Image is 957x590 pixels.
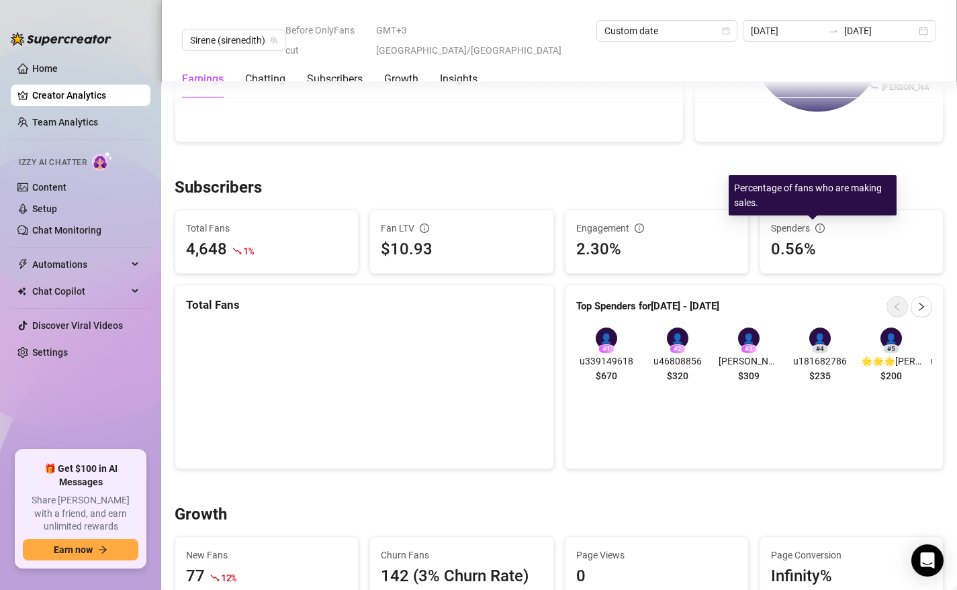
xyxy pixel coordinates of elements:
div: 0 [576,564,586,589]
div: Infinity% [771,564,832,589]
span: Page Conversion [771,548,932,562]
span: New Fans [186,548,347,562]
div: Engagement [576,221,737,236]
span: to [828,26,839,36]
input: Start date [751,23,823,38]
span: swap-right [828,26,839,36]
span: Page Views [576,548,737,562]
a: Creator Analytics [32,85,140,106]
span: $235 [809,368,831,383]
span: $200 [880,368,902,383]
span: u339149618 [576,354,637,368]
div: 👤 [667,328,688,349]
span: Total Fans [186,221,347,236]
div: Chatting [245,71,285,87]
button: Earn nowarrow-right [23,539,138,560]
div: 4,648 [186,237,227,262]
a: Settings [32,347,68,358]
span: fall [232,246,242,256]
a: Content [32,182,66,193]
div: 142 (3% Churn Rate) [381,564,542,589]
span: 12 % [221,571,236,584]
span: right [917,302,926,311]
div: 0.56% [771,237,932,262]
span: Earn now [54,544,93,555]
div: # 4 [812,344,828,354]
span: info-circle [420,224,429,233]
span: 🎁 Get $100 in AI Messages [23,462,138,489]
span: info-circle [815,224,825,233]
span: Share [PERSON_NAME] with a friend, and earn unlimited rewards [23,494,138,534]
span: Izzy AI Chatter [19,156,87,169]
div: # 1 [598,344,614,354]
span: Before OnlyFans cut [285,20,368,60]
div: # 3 [741,344,757,354]
span: team [270,36,278,44]
div: 👤 [738,328,760,349]
span: GMT+3 [GEOGRAPHIC_DATA]/[GEOGRAPHIC_DATA] [376,20,588,60]
span: thunderbolt [17,259,28,270]
h3: Growth [175,504,227,526]
span: Churn Fans [381,548,542,562]
a: Team Analytics [32,117,98,128]
img: logo-BBDzfeDw.svg [11,32,111,46]
div: Fan LTV [381,221,542,236]
div: 👤 [596,328,617,349]
div: $10.93 [381,237,542,262]
img: AI Chatter [92,151,113,170]
div: Insights [440,71,477,87]
div: Subscribers [307,71,363,87]
div: 77 [186,564,205,589]
div: 2.30% [576,237,737,262]
a: Home [32,63,58,74]
span: u46808856 [647,354,708,368]
span: info-circle [635,224,644,233]
span: [PERSON_NAME] [719,354,779,368]
span: Chat Copilot [32,281,128,302]
div: 👤 [880,328,902,349]
div: 👤 [809,328,831,349]
div: Percentage of fans who are making sales. [729,175,897,215]
div: Open Intercom Messenger [911,544,944,577]
span: u181682786 [790,354,850,368]
span: fall [210,573,220,583]
img: Chat Copilot [17,287,26,296]
span: arrow-right [98,545,107,554]
div: Spenders [771,221,932,236]
span: $309 [738,368,760,383]
a: Setup [32,203,57,214]
a: Discover Viral Videos [32,320,123,331]
span: Automations [32,254,128,275]
span: 1 % [243,244,253,257]
span: 🌟🌟🌟[PERSON_NAME] [861,354,921,368]
h3: Subscribers [175,177,262,199]
span: $320 [667,368,688,383]
span: Sirene (sirenedith) [190,30,277,50]
div: # 5 [883,344,899,354]
input: End date [844,23,916,38]
span: $670 [596,368,617,383]
div: Growth [384,71,418,87]
div: Earnings [182,71,224,87]
article: Top Spenders for [DATE] - [DATE] [576,299,719,315]
span: calendar [722,27,730,35]
div: # 2 [670,344,686,354]
span: Custom date [604,21,729,41]
a: Chat Monitoring [32,225,101,236]
div: Total Fans [186,296,543,314]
